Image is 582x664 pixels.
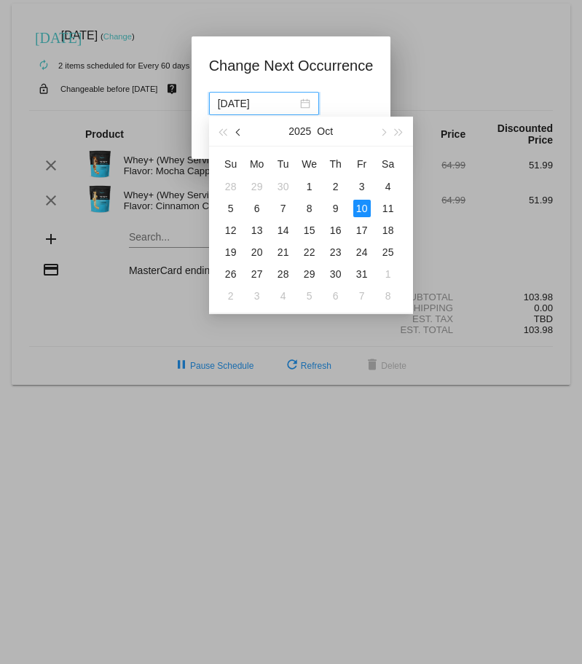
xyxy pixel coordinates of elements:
[270,285,296,307] td: 11/4/2025
[375,241,401,263] td: 10/25/2025
[244,176,270,198] td: 9/29/2025
[301,200,318,217] div: 8
[323,241,349,263] td: 10/23/2025
[374,117,390,146] button: Next month (PageDown)
[353,200,371,217] div: 10
[244,263,270,285] td: 10/27/2025
[301,178,318,195] div: 1
[353,178,371,195] div: 3
[323,152,349,176] th: Thu
[301,243,318,261] div: 22
[296,198,323,219] td: 10/8/2025
[353,243,371,261] div: 24
[353,287,371,305] div: 7
[270,198,296,219] td: 10/7/2025
[218,241,244,263] td: 10/19/2025
[353,222,371,239] div: 17
[218,152,244,176] th: Sun
[353,265,371,283] div: 31
[323,176,349,198] td: 10/2/2025
[222,200,240,217] div: 5
[380,265,397,283] div: 1
[296,263,323,285] td: 10/29/2025
[270,241,296,263] td: 10/21/2025
[218,95,297,112] input: Select date
[375,152,401,176] th: Sat
[248,243,266,261] div: 20
[244,285,270,307] td: 11/3/2025
[218,198,244,219] td: 10/5/2025
[248,222,266,239] div: 13
[296,176,323,198] td: 10/1/2025
[323,263,349,285] td: 10/30/2025
[244,241,270,263] td: 10/20/2025
[327,287,345,305] div: 6
[380,243,397,261] div: 25
[209,54,374,77] h1: Change Next Occurrence
[231,117,247,146] button: Previous month (PageUp)
[275,222,292,239] div: 14
[248,287,266,305] div: 3
[275,243,292,261] div: 21
[375,198,401,219] td: 10/11/2025
[380,178,397,195] div: 4
[375,176,401,198] td: 10/4/2025
[349,219,375,241] td: 10/17/2025
[288,117,311,146] button: 2025
[244,219,270,241] td: 10/13/2025
[270,176,296,198] td: 9/30/2025
[380,222,397,239] div: 18
[375,285,401,307] td: 11/8/2025
[323,198,349,219] td: 10/9/2025
[218,219,244,241] td: 10/12/2025
[327,265,345,283] div: 30
[222,265,240,283] div: 26
[301,222,318,239] div: 15
[218,285,244,307] td: 11/2/2025
[301,265,318,283] div: 29
[275,178,292,195] div: 30
[275,200,292,217] div: 7
[218,263,244,285] td: 10/26/2025
[248,265,266,283] div: 27
[275,287,292,305] div: 4
[380,287,397,305] div: 8
[248,200,266,217] div: 6
[296,152,323,176] th: Wed
[390,117,406,146] button: Next year (Control + right)
[222,178,240,195] div: 28
[222,287,240,305] div: 2
[380,200,397,217] div: 11
[349,176,375,198] td: 10/3/2025
[323,219,349,241] td: 10/16/2025
[296,285,323,307] td: 11/5/2025
[296,241,323,263] td: 10/22/2025
[349,198,375,219] td: 10/10/2025
[215,117,231,146] button: Last year (Control + left)
[327,243,345,261] div: 23
[317,117,333,146] button: Oct
[349,152,375,176] th: Fri
[349,285,375,307] td: 11/7/2025
[248,178,266,195] div: 29
[270,152,296,176] th: Tue
[222,243,240,261] div: 19
[244,152,270,176] th: Mon
[375,263,401,285] td: 11/1/2025
[327,200,345,217] div: 9
[349,241,375,263] td: 10/24/2025
[301,287,318,305] div: 5
[375,219,401,241] td: 10/18/2025
[270,263,296,285] td: 10/28/2025
[349,263,375,285] td: 10/31/2025
[270,219,296,241] td: 10/14/2025
[323,285,349,307] td: 11/6/2025
[222,222,240,239] div: 12
[296,219,323,241] td: 10/15/2025
[244,198,270,219] td: 10/6/2025
[218,176,244,198] td: 9/28/2025
[275,265,292,283] div: 28
[327,178,345,195] div: 2
[327,222,345,239] div: 16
